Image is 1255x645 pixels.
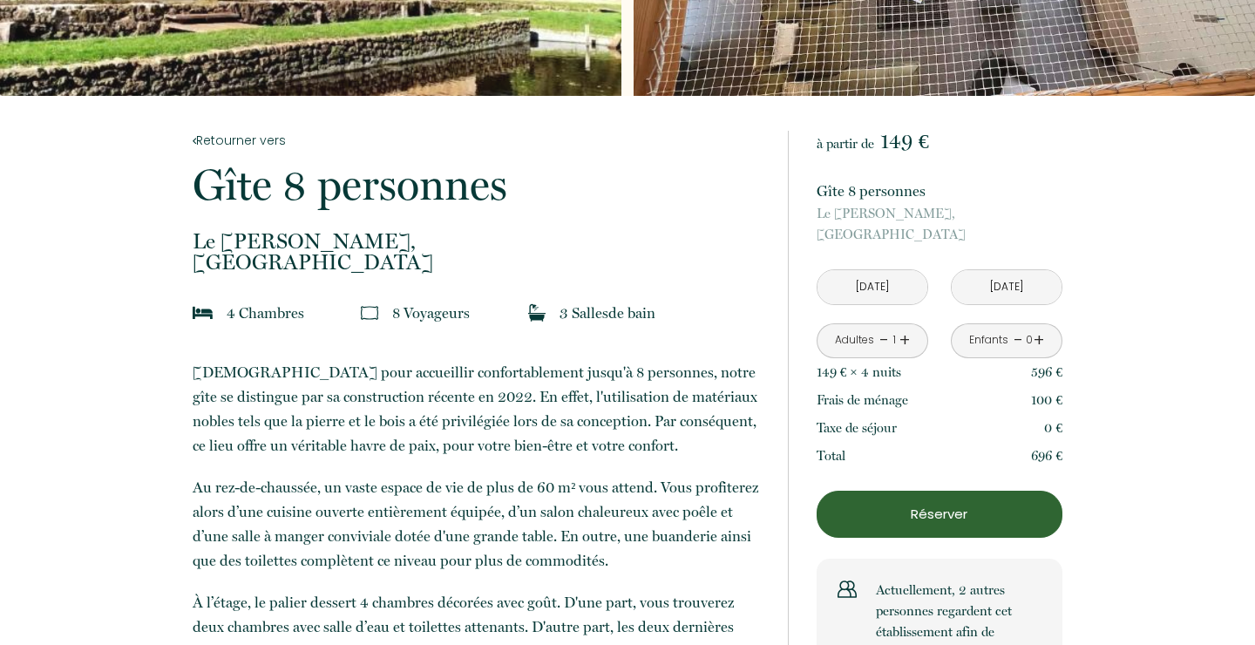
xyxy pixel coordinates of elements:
[817,270,927,304] input: Arrivée
[193,360,764,458] p: [DEMOGRAPHIC_DATA] pour accueillir confortablement jusqu'à 8 personnes, notre gîte se distingue p...
[823,504,1056,525] p: Réserver
[1031,390,1062,411] p: 100 €
[896,364,901,380] span: s
[361,304,378,322] img: guests
[817,179,1062,203] p: Gîte 8 personnes
[890,332,899,349] div: 1
[193,231,764,273] p: [GEOGRAPHIC_DATA]
[560,301,655,325] p: 3 Salle de bain
[817,203,1062,245] p: [GEOGRAPHIC_DATA]
[602,304,608,322] span: s
[817,136,874,152] span: à partir de
[817,203,1062,224] span: Le [PERSON_NAME],
[1014,327,1023,354] a: -
[392,301,470,325] p: 8 Voyageur
[193,163,764,207] p: Gîte 8 personnes
[1031,445,1062,466] p: 696 €
[817,390,908,411] p: Frais de ménage
[227,301,304,325] p: 4 Chambre
[1031,362,1062,383] p: 596 €
[879,327,889,354] a: -
[817,362,901,383] p: 149 € × 4 nuit
[298,304,304,322] span: s
[880,129,929,153] span: 149 €
[838,580,857,599] img: users
[817,491,1062,538] button: Réserver
[835,332,874,349] div: Adultes
[1034,327,1044,354] a: +
[193,475,764,573] p: Au rez-de-chaussée, un vaste espace de vie de plus de 60 m² vous attend. Vous profiterez alors d’...
[464,304,470,322] span: s
[952,270,1062,304] input: Départ
[817,418,897,438] p: Taxe de séjour
[1025,332,1034,349] div: 0
[193,131,764,150] a: Retourner vers
[969,332,1008,349] div: Enfants
[817,445,845,466] p: Total
[193,231,764,252] span: Le [PERSON_NAME],
[899,327,910,354] a: +
[1044,418,1062,438] p: 0 €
